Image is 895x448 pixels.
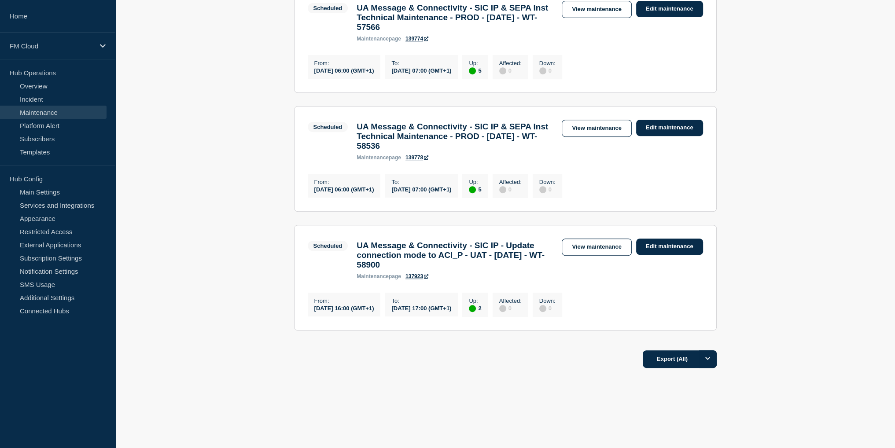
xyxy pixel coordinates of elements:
p: page [357,154,401,161]
div: [DATE] 16:00 (GMT+1) [314,304,374,312]
span: maintenance [357,273,389,279]
div: disabled [539,305,546,312]
h3: UA Message & Connectivity - SIC IP - Update connection mode to ACI_P - UAT - [DATE] - WT-58900 [357,241,553,270]
p: Down : [539,60,556,66]
div: [DATE] 06:00 (GMT+1) [314,185,374,193]
p: Affected : [499,60,522,66]
span: maintenance [357,154,389,161]
a: View maintenance [562,239,631,256]
h3: UA Message & Connectivity - SIC IP & SEPA Inst Technical Maintenance - PROD - [DATE] - WT-57566 [357,3,553,32]
p: Up : [469,60,481,66]
p: Down : [539,297,556,304]
p: Up : [469,179,481,185]
p: Affected : [499,297,522,304]
button: Export (All) [643,350,717,368]
p: FM Cloud [10,42,94,50]
p: To : [391,60,451,66]
div: disabled [499,186,506,193]
div: up [469,67,476,74]
div: disabled [539,186,546,193]
div: disabled [499,67,506,74]
div: [DATE] 07:00 (GMT+1) [391,185,451,193]
p: From : [314,60,374,66]
h3: UA Message & Connectivity - SIC IP & SEPA Inst Technical Maintenance - PROD - [DATE] - WT-58536 [357,122,553,151]
a: 137923 [405,273,428,279]
div: Scheduled [313,124,343,130]
p: page [357,273,401,279]
div: 0 [539,304,556,312]
button: Options [699,350,717,368]
div: [DATE] 07:00 (GMT+1) [391,66,451,74]
a: Edit maintenance [636,1,703,17]
a: View maintenance [562,120,631,137]
p: From : [314,297,374,304]
div: disabled [499,305,506,312]
a: 139778 [405,154,428,161]
div: up [469,186,476,193]
a: View maintenance [562,1,631,18]
a: 139774 [405,36,428,42]
p: page [357,36,401,42]
p: To : [391,297,451,304]
div: 0 [499,304,522,312]
div: up [469,305,476,312]
a: Edit maintenance [636,120,703,136]
p: To : [391,179,451,185]
div: 2 [469,304,481,312]
div: Scheduled [313,242,343,249]
div: 5 [469,185,481,193]
p: Down : [539,179,556,185]
div: [DATE] 17:00 (GMT+1) [391,304,451,312]
div: Scheduled [313,5,343,11]
div: 0 [539,185,556,193]
a: Edit maintenance [636,239,703,255]
span: maintenance [357,36,389,42]
div: 0 [499,66,522,74]
div: 0 [499,185,522,193]
div: [DATE] 06:00 (GMT+1) [314,66,374,74]
p: Affected : [499,179,522,185]
div: 0 [539,66,556,74]
div: 5 [469,66,481,74]
p: From : [314,179,374,185]
p: Up : [469,297,481,304]
div: disabled [539,67,546,74]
